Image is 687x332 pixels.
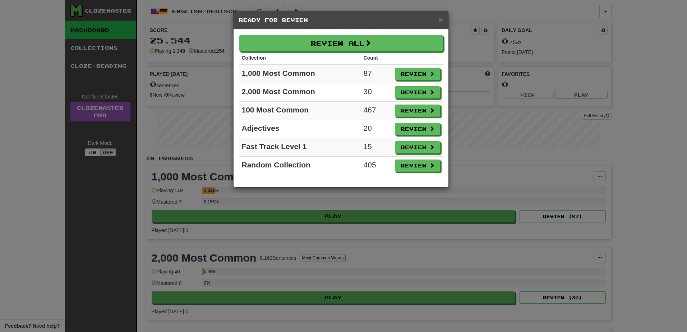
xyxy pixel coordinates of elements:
[239,65,361,83] td: 1,000 Most Common
[239,83,361,102] td: 2,000 Most Common
[395,123,440,135] button: Review
[361,83,392,102] td: 30
[361,51,392,65] th: Count
[361,120,392,138] td: 20
[395,160,440,172] button: Review
[361,157,392,175] td: 405
[395,141,440,153] button: Review
[361,138,392,157] td: 15
[239,17,443,24] h5: Ready for Review
[438,15,443,24] span: ×
[438,16,443,23] button: Close
[239,157,361,175] td: Random Collection
[361,65,392,83] td: 87
[239,35,443,51] button: Review All
[239,138,361,157] td: Fast Track Level 1
[395,86,440,98] button: Review
[395,68,440,80] button: Review
[239,120,361,138] td: Adjectives
[239,102,361,120] td: 100 Most Common
[361,102,392,120] td: 467
[395,105,440,117] button: Review
[239,51,361,65] th: Collection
